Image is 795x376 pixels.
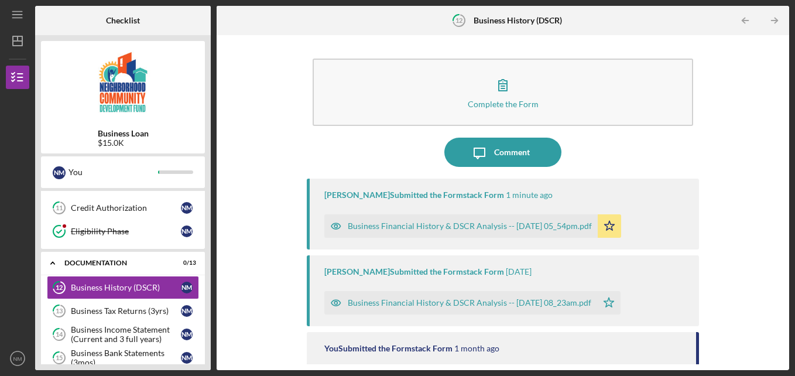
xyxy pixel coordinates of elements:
div: Eligibility Phase [71,227,181,236]
text: NM [13,356,22,362]
time: 2025-08-06 12:23 [506,267,532,276]
tspan: 11 [56,204,63,212]
div: You Submitted the Formstack Form [324,344,453,353]
tspan: 15 [56,354,63,362]
a: 13Business Tax Returns (3yrs)NM [47,299,199,323]
div: N M [181,329,193,340]
div: Business Financial History & DSCR Analysis -- [DATE] 08_23am.pdf [348,298,591,307]
div: Complete the Form [468,100,539,108]
div: N M [53,166,66,179]
div: Business Income Statement (Current and 3 full years) [71,325,181,344]
a: 14Business Income Statement (Current and 3 full years)NM [47,323,199,346]
div: N M [181,352,193,364]
div: N M [181,225,193,237]
tspan: 14 [56,331,63,339]
a: 12Business History (DSCR)NM [47,276,199,299]
time: 2025-09-03 21:54 [506,190,553,200]
div: $15.0K [98,138,149,148]
div: Business Financial History & DSCR Analysis -- [DATE] 05_54pm.pdf [348,221,592,231]
div: N M [181,202,193,214]
div: 0 / 13 [175,259,196,266]
div: Comment [494,138,530,167]
div: Business Bank Statements (3mos) [71,348,181,367]
a: 11Credit AuthorizationNM [47,196,199,220]
tspan: 12 [455,16,462,24]
tspan: 13 [56,307,63,315]
div: Business History (DSCR) [71,283,181,292]
button: Business Financial History & DSCR Analysis -- [DATE] 05_54pm.pdf [324,214,621,238]
img: Product logo [41,47,205,117]
div: Credit Authorization [71,203,181,213]
b: Checklist [106,16,140,25]
div: documentation [64,259,167,266]
b: Business Loan [98,129,149,138]
div: N M [181,282,193,293]
div: You [68,162,158,182]
b: Business History (DSCR) [474,16,562,25]
a: 15Business Bank Statements (3mos)NM [47,346,199,370]
button: Complete the Form [313,59,694,126]
time: 2025-07-31 18:55 [454,344,499,353]
div: Business Tax Returns (3yrs) [71,306,181,316]
a: Eligibility PhaseNM [47,220,199,243]
div: [PERSON_NAME] Submitted the Formstack Form [324,190,504,200]
div: N M [181,305,193,317]
button: Comment [444,138,561,167]
tspan: 12 [56,284,63,292]
button: Business Financial History & DSCR Analysis -- [DATE] 08_23am.pdf [324,291,621,315]
button: NM [6,347,29,370]
div: [PERSON_NAME] Submitted the Formstack Form [324,267,504,276]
